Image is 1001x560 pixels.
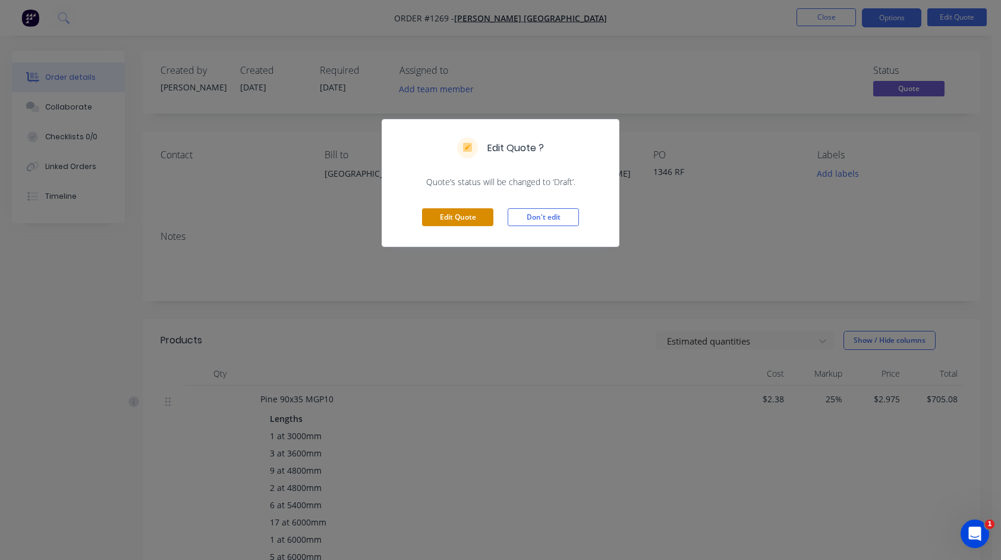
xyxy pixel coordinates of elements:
[961,520,989,548] iframe: Intercom live chat
[985,520,994,529] span: 1
[508,208,579,226] button: Don't edit
[422,208,493,226] button: Edit Quote
[396,176,605,188] span: Quote’s status will be changed to ‘Draft’.
[487,141,544,155] h5: Edit Quote ?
